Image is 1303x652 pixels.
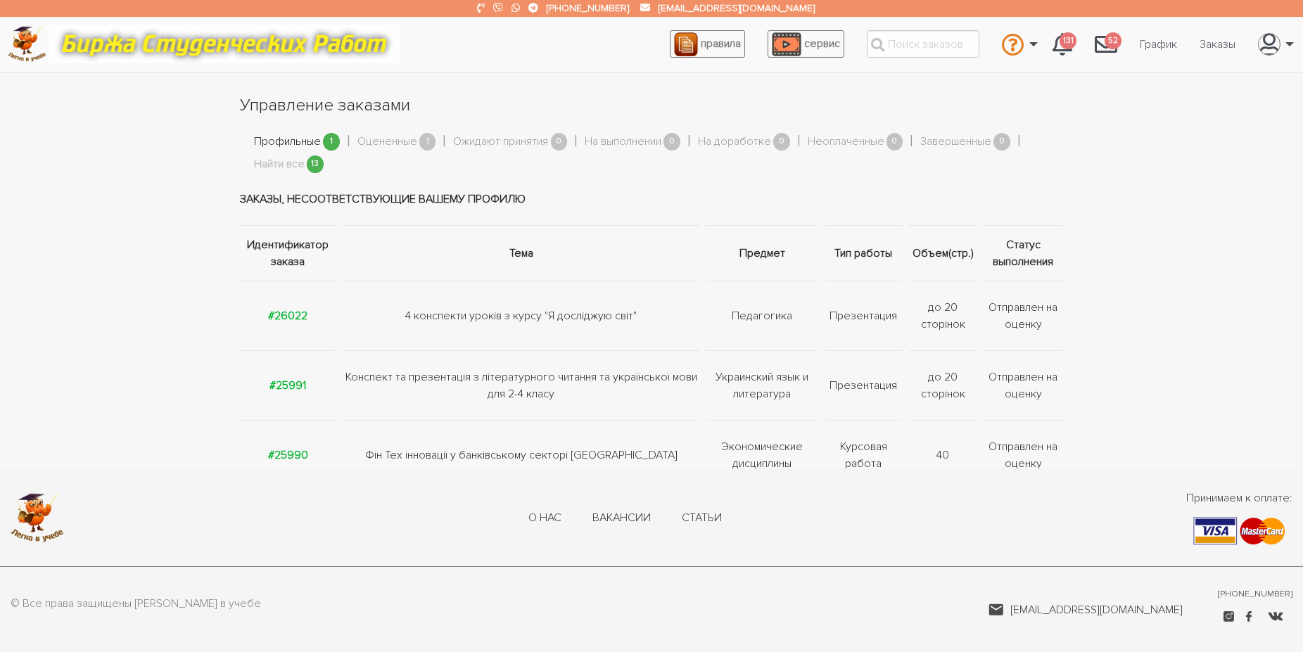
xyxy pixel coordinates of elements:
[703,226,821,281] th: Предмет
[419,133,436,151] span: 1
[8,26,46,62] img: logo-c4363faeb99b52c628a42810ed6dfb4293a56d4e4775eb116515dfe7f33672af.png
[772,32,801,56] img: play_icon-49f7f135c9dc9a03216cfdbccbe1e3994649169d890fb554cedf0eac35a01ba8.png
[254,155,305,174] a: Найти все
[768,30,844,58] a: сервис
[1010,601,1183,618] span: [EMAIL_ADDRESS][DOMAIN_NAME]
[980,226,1063,281] th: Статус выполнения
[822,351,906,421] td: Презентация
[886,133,903,151] span: 0
[269,378,306,392] a: #25991
[670,30,745,58] a: правила
[357,133,417,151] a: Оцененные
[822,421,906,490] td: Курсовая работа
[592,511,651,526] a: Вакансии
[980,421,1063,490] td: Отправлен на оценку
[339,351,703,421] td: Конспект та презентація з літературного читання та української мови для 2-4 класу
[1186,490,1292,506] span: Принимаем к оплате:
[1060,32,1076,50] span: 131
[240,173,1063,226] td: Заказы, несоответствующие вашему профилю
[453,133,548,151] a: Ожидают принятия
[703,421,821,490] td: Экономические дисциплины
[663,133,680,151] span: 0
[980,351,1063,421] td: Отправлен на оценку
[804,37,840,51] span: сервис
[822,226,906,281] th: Тип работы
[989,601,1183,618] a: [EMAIL_ADDRESS][DOMAIN_NAME]
[674,32,698,56] img: agreement_icon-feca34a61ba7f3d1581b08bc946b2ec1ccb426f67415f344566775c155b7f62c.png
[1218,588,1292,601] a: [PHONE_NUMBER]
[698,133,771,151] a: На доработке
[11,493,64,542] img: logo-c4363faeb99b52c628a42810ed6dfb4293a56d4e4775eb116515dfe7f33672af.png
[1083,25,1129,63] a: 52
[822,281,906,351] td: Презентация
[1105,32,1121,50] span: 52
[920,133,991,151] a: Завершенные
[703,281,821,351] td: Педагогика
[905,281,980,351] td: до 20 сторінок
[703,351,821,421] td: Украинский язык и литература
[1041,25,1083,63] a: 131
[547,2,629,14] a: [PHONE_NUMBER]
[528,511,561,526] a: О нас
[905,421,980,490] td: 40
[339,421,703,490] td: Фін Тех інновації у банківському секторі [GEOGRAPHIC_DATA]
[551,133,568,151] span: 0
[307,155,324,173] span: 13
[240,226,339,281] th: Идентификатор заказа
[808,133,884,151] a: Неоплаченные
[905,351,980,421] td: до 20 сторінок
[773,133,790,151] span: 0
[1129,31,1188,58] a: График
[993,133,1010,151] span: 0
[980,281,1063,351] td: Отправлен на оценку
[268,309,307,323] a: #26022
[659,2,815,14] a: [EMAIL_ADDRESS][DOMAIN_NAME]
[867,30,979,58] input: Поиск заказов
[11,595,261,613] p: © Все права защищены [PERSON_NAME] в учебе
[339,281,703,351] td: 4 конспекти уроків з курсу "Я досліджую світ"
[682,511,722,526] a: Статьи
[701,37,741,51] span: правила
[323,133,340,151] span: 1
[268,448,308,462] a: #25990
[254,133,321,151] a: Профильные
[49,25,400,63] img: motto-12e01f5a76059d5f6a28199ef077b1f78e012cfde436ab5cf1d4517935686d32.gif
[339,226,703,281] th: Тема
[1193,517,1285,545] img: payment-9f1e57a40afa9551f317c30803f4599b5451cfe178a159d0fc6f00a10d51d3ba.png
[1188,31,1247,58] a: Заказы
[240,94,1063,117] h1: Управление заказами
[905,226,980,281] th: Объем(стр.)
[585,133,661,151] a: На выполнении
